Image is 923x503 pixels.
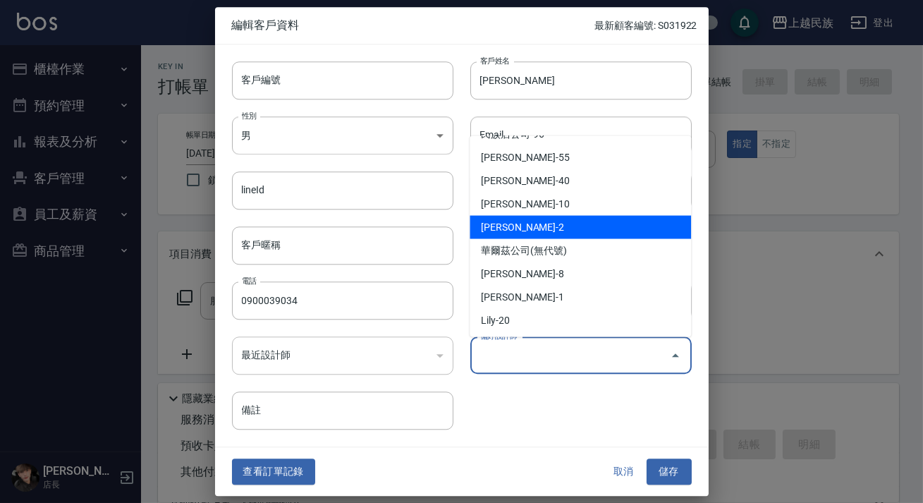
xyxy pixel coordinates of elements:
[470,238,691,262] li: 華爾茲公司(無代號)
[232,116,453,154] div: 男
[647,459,692,485] button: 儲存
[232,18,595,32] span: 編輯客戶資料
[470,169,691,192] li: [PERSON_NAME]-40
[470,262,691,285] li: [PERSON_NAME]-8
[242,275,257,286] label: 電話
[470,145,691,169] li: [PERSON_NAME]-55
[242,110,257,121] label: 性別
[601,459,647,485] button: 取消
[594,18,697,33] p: 最新顧客編號: S031922
[232,459,315,485] button: 查看訂單記錄
[470,192,691,215] li: [PERSON_NAME]-10
[480,55,510,66] label: 客戶姓名
[664,344,687,367] button: Close
[470,308,691,332] li: Lily-20
[470,285,691,308] li: [PERSON_NAME]-1
[470,215,691,238] li: [PERSON_NAME]-2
